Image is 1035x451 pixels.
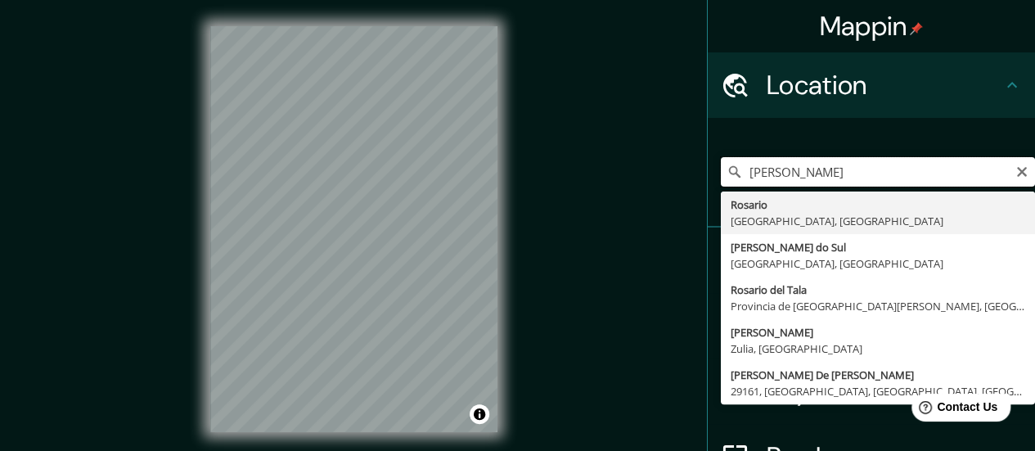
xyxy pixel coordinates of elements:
div: Provincia de [GEOGRAPHIC_DATA][PERSON_NAME], [GEOGRAPHIC_DATA] [731,298,1025,314]
h4: Location [767,69,1002,101]
div: Style [708,293,1035,359]
div: Zulia, [GEOGRAPHIC_DATA] [731,341,1025,357]
div: [PERSON_NAME] De [PERSON_NAME] [731,367,1025,383]
div: [GEOGRAPHIC_DATA], [GEOGRAPHIC_DATA] [731,255,1025,272]
div: Layout [708,359,1035,424]
div: Rosario [731,196,1025,213]
div: [GEOGRAPHIC_DATA], [GEOGRAPHIC_DATA] [731,213,1025,229]
button: Clear [1015,163,1028,178]
div: [PERSON_NAME] do Sul [731,239,1025,255]
canvas: Map [210,26,497,432]
div: Location [708,52,1035,118]
div: Rosario del Tala [731,282,1025,298]
div: 29161, [GEOGRAPHIC_DATA], [GEOGRAPHIC_DATA], [GEOGRAPHIC_DATA], [GEOGRAPHIC_DATA] [731,383,1025,399]
img: pin-icon.png [910,22,923,35]
h4: Layout [767,375,1002,408]
div: [PERSON_NAME] [731,324,1025,341]
input: Pick your city or area [721,157,1035,187]
h4: Mappin [820,10,924,43]
div: Pins [708,228,1035,293]
button: Toggle attribution [470,404,489,424]
iframe: Help widget launcher [889,387,1017,433]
